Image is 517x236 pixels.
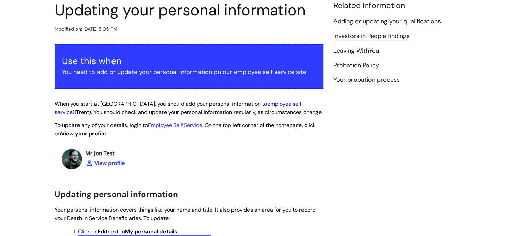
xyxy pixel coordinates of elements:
h3: Use this when [62,56,316,67]
a: Adding or updating your qualifications [333,17,441,26]
strong: View your profile [61,130,106,137]
strong: My [125,228,133,235]
span: To update any of your details, login to . On the top left corner of the homepage, click on . [55,122,316,137]
span: Updating personal information [55,189,178,199]
strong: personal details [135,228,177,235]
span: Click on next to [78,228,177,235]
a: Your probation process [333,76,400,85]
span: Your personal information covers things like your name and title. It also provides an area for yo... [55,206,316,222]
p: You need to add or update your personal information on our employee self service site [62,67,316,77]
img: hKbkKuskZSZEKMUsj9IlREFOsCKVZ56TkA.png [55,142,150,177]
a: Investors in People findings [333,32,410,41]
span: When you start at [GEOGRAPHIC_DATA], you should add your personal information to (iTrent). You sh... [55,100,323,116]
div: Modified on: [DATE] 5:05 PM [55,25,117,33]
h1: Updating your personal information [55,1,323,19]
h4: Related Information [333,1,463,11]
a: Probation Policy [333,61,379,70]
a: Leaving WithYou [333,47,379,55]
strong: Edit [98,228,108,235]
a: Employee Self Service [148,122,202,129]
